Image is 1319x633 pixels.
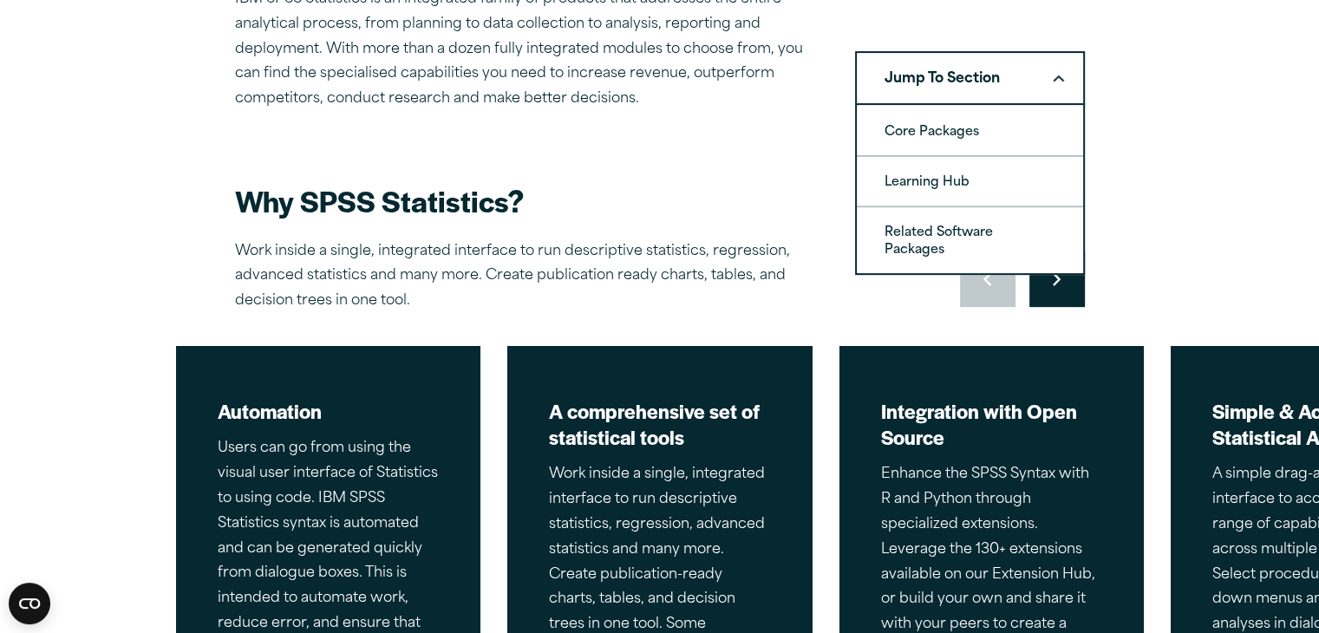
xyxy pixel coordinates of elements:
[1053,272,1061,286] svg: Right pointing chevron
[881,398,1102,450] h2: Integration with Open Source
[857,207,1083,273] a: Related Software Packages
[9,583,50,624] button: Open CMP widget
[235,239,842,314] p: Work inside a single, integrated interface to run descriptive statistics, regression, advanced st...
[855,51,1085,105] button: Jump To SectionDownward pointing chevron
[549,398,770,450] h2: A comprehensive set of statistical tools
[1053,75,1064,82] svg: Downward pointing chevron
[1029,251,1085,307] button: Move to next slide
[218,398,439,424] h2: Automation
[855,103,1085,275] ol: Jump To SectionDownward pointing chevron
[235,181,842,220] h2: Why SPSS Statistics?
[855,51,1085,105] nav: Table of Contents
[857,107,1083,155] a: Core Packages
[857,157,1083,206] a: Learning Hub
